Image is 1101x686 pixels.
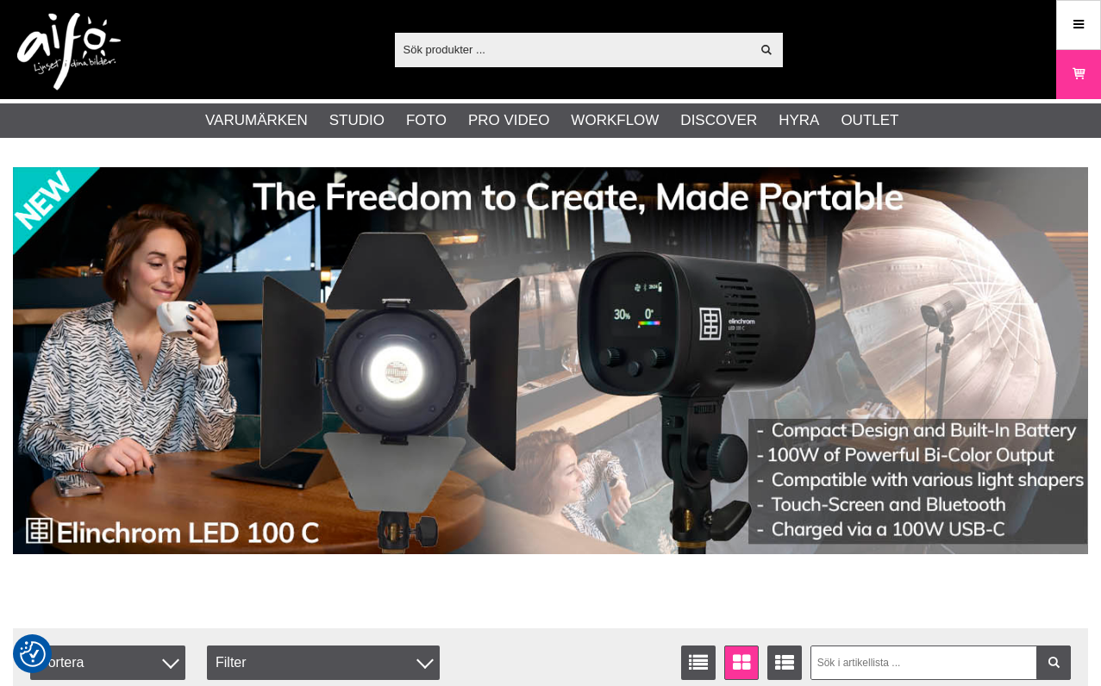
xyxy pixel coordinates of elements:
[767,645,802,680] a: Utökad listvisning
[395,36,751,62] input: Sök produkter ...
[17,13,121,90] img: logo.png
[571,109,659,132] a: Workflow
[207,645,440,680] div: Filter
[810,645,1071,680] input: Sök i artikellista ...
[724,645,759,680] a: Fönstervisning
[20,641,46,667] img: Revisit consent button
[1036,645,1071,680] a: Filtrera
[205,109,308,132] a: Varumärken
[468,109,549,132] a: Pro Video
[30,645,185,680] span: Sortera
[13,167,1088,554] img: Annons:002 banner-elin-led100c11390x.jpg
[20,639,46,670] button: Samtyckesinställningar
[841,109,898,132] a: Outlet
[680,109,757,132] a: Discover
[681,645,716,680] a: Listvisning
[329,109,385,132] a: Studio
[779,109,819,132] a: Hyra
[406,109,447,132] a: Foto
